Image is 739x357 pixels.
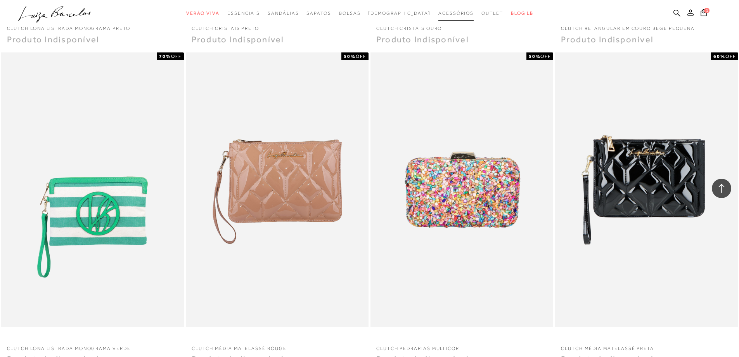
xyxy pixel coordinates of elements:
a: Clutch lona listrada monograma verde [1,341,184,352]
strong: 60% [713,54,725,59]
a: categoryNavScreenReaderText [268,6,299,21]
a: CLUTCH MÉDIA MATELASSÊ ROUGE [186,341,369,352]
a: categoryNavScreenReaderText [339,6,361,21]
a: categoryNavScreenReaderText [227,6,260,21]
strong: 70% [159,54,171,59]
span: Essenciais [227,10,260,16]
img: Clutch lona listrada monograma verde [2,54,183,326]
a: CLUTCH PEDRARIAS MULTICOR CLUTCH PEDRARIAS MULTICOR [371,54,552,326]
a: CLUTCH MÉDIA MATELASSÊ ROUGE CLUTCH MÉDIA MATELASSÊ ROUGE [187,54,368,326]
strong: 50% [529,54,541,59]
span: Produto Indisponível [7,35,100,44]
img: CLUTCH MÉDIA MATELASSÊ PRETA [556,54,737,326]
span: Bolsas [339,10,361,16]
img: CLUTCH MÉDIA MATELASSÊ ROUGE [187,54,368,326]
a: categoryNavScreenReaderText [306,6,331,21]
strong: 50% [344,54,356,59]
a: noSubCategoriesText [368,6,431,21]
span: Produto Indisponível [376,35,469,44]
span: Sapatos [306,10,331,16]
span: Verão Viva [186,10,220,16]
span: BLOG LB [511,10,533,16]
a: CLUTCH MÉDIA MATELASSÊ PRETA [555,341,738,352]
span: [DEMOGRAPHIC_DATA] [368,10,431,16]
img: CLUTCH PEDRARIAS MULTICOR [371,54,552,326]
a: categoryNavScreenReaderText [438,6,474,21]
a: categoryNavScreenReaderText [481,6,503,21]
a: categoryNavScreenReaderText [186,6,220,21]
span: Sandálias [268,10,299,16]
a: CLUTCH PEDRARIAS MULTICOR [370,341,553,352]
span: Outlet [481,10,503,16]
span: Produto Indisponível [192,35,284,44]
span: OFF [356,54,366,59]
span: OFF [725,54,736,59]
span: OFF [171,54,182,59]
a: Clutch lona listrada monograma verde Clutch lona listrada monograma verde [2,54,183,326]
span: OFF [540,54,551,59]
span: 1 [704,8,710,13]
span: Produto Indisponível [561,35,654,44]
button: 1 [698,9,709,19]
a: CLUTCH MÉDIA MATELASSÊ PRETA CLUTCH MÉDIA MATELASSÊ PRETA [556,54,737,326]
a: BLOG LB [511,6,533,21]
span: Acessórios [438,10,474,16]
